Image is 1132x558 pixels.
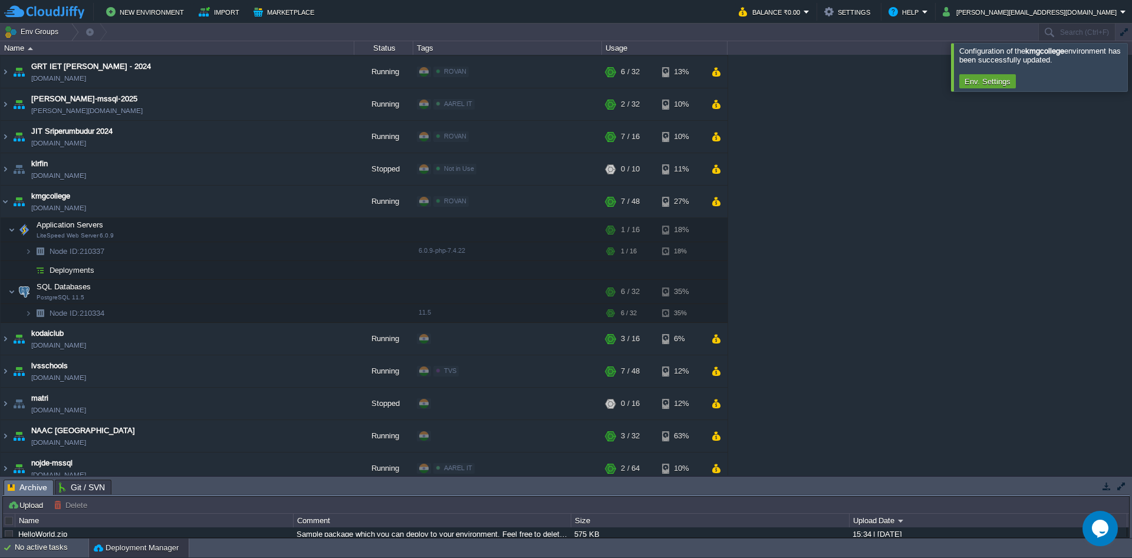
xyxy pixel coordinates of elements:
a: kmgcollege [31,190,70,202]
div: 12% [662,355,700,387]
a: [PERSON_NAME]-mssql-2025 [31,93,137,105]
img: AMDAwAAAACH5BAEAAAAALAAAAAABAAEAAAICRAEAOw== [11,420,27,452]
div: 10% [662,453,700,484]
a: [DOMAIN_NAME] [31,372,86,384]
img: AMDAwAAAACH5BAEAAAAALAAAAAABAAEAAAICRAEAOw== [11,186,27,217]
div: Usage [603,41,727,55]
img: AMDAwAAAACH5BAEAAAAALAAAAAABAAEAAAICRAEAOw== [28,47,33,50]
span: 6.0.9-php-7.4.22 [419,247,465,254]
span: [DOMAIN_NAME] [31,339,86,351]
a: lvsschools [31,360,68,372]
div: 27% [662,186,700,217]
a: matri [31,392,48,404]
div: Name [1,41,354,55]
span: Git / SVN [59,480,105,494]
a: nojde-mssql [31,457,73,469]
a: [DOMAIN_NAME] [31,170,86,181]
a: HelloWorld.zip [18,530,67,539]
img: AMDAwAAAACH5BAEAAAAALAAAAAABAAEAAAICRAEAOw== [1,453,10,484]
div: 6 / 32 [621,304,637,322]
span: Node ID: [50,247,80,256]
span: AAREL IT [444,100,472,107]
a: JIT Sriperumbudur 2024 [31,126,113,137]
img: AMDAwAAAACH5BAEAAAAALAAAAAABAAEAAAICRAEAOw== [1,88,10,120]
img: AMDAwAAAACH5BAEAAAAALAAAAAABAAEAAAICRAEAOw== [8,280,15,303]
div: 1 / 16 [621,218,640,242]
span: ROVAN [444,133,466,140]
div: Stopped [354,153,413,185]
img: AMDAwAAAACH5BAEAAAAALAAAAAABAAEAAAICRAEAOw== [11,323,27,355]
div: Running [354,88,413,120]
span: AAREL IT [444,464,472,471]
img: AMDAwAAAACH5BAEAAAAALAAAAAABAAEAAAICRAEAOw== [11,121,27,153]
a: [DOMAIN_NAME] [31,437,86,448]
a: [DOMAIN_NAME] [31,469,86,481]
div: 6 / 32 [621,280,640,303]
span: Archive [8,480,47,495]
img: AMDAwAAAACH5BAEAAAAALAAAAAABAAEAAAICRAEAOw== [32,304,48,322]
div: 2 / 32 [621,88,640,120]
button: New Environment [106,5,187,19]
img: AMDAwAAAACH5BAEAAAAALAAAAAABAAEAAAICRAEAOw== [1,153,10,185]
button: Env. Settings [961,76,1014,87]
img: AMDAwAAAACH5BAEAAAAALAAAAAABAAEAAAICRAEAOw== [1,56,10,88]
span: Configuration of the environment has been successfully updated. [959,47,1121,64]
div: Running [354,121,413,153]
a: Node ID:210337 [48,246,106,256]
button: [PERSON_NAME][EMAIL_ADDRESS][DOMAIN_NAME] [943,5,1120,19]
img: AMDAwAAAACH5BAEAAAAALAAAAAABAAEAAAICRAEAOw== [11,88,27,120]
div: 35% [662,280,700,303]
div: 63% [662,420,700,452]
button: Marketplace [254,5,318,19]
div: 1 / 16 [621,242,637,260]
img: AMDAwAAAACH5BAEAAAAALAAAAAABAAEAAAICRAEAOw== [1,121,10,153]
img: AMDAwAAAACH5BAEAAAAALAAAAAABAAEAAAICRAEAOw== [1,323,10,355]
div: Stopped [354,388,413,420]
span: 210337 [48,246,106,256]
span: Application Servers [35,220,105,230]
span: 11.5 [419,309,431,316]
img: AMDAwAAAACH5BAEAAAAALAAAAAABAAEAAAICRAEAOw== [25,242,32,260]
div: 18% [662,242,700,260]
img: AMDAwAAAACH5BAEAAAAALAAAAAABAAEAAAICRAEAOw== [11,355,27,387]
div: Upload Date [850,514,1127,527]
div: 15:34 | [DATE] [850,527,1127,541]
a: GRT IET [PERSON_NAME] - 2024 [31,61,151,72]
img: AMDAwAAAACH5BAEAAAAALAAAAAABAAEAAAICRAEAOw== [1,355,10,387]
div: Running [354,56,413,88]
div: Size [572,514,848,527]
img: AMDAwAAAACH5BAEAAAAALAAAAAABAAEAAAICRAEAOw== [25,304,32,322]
a: SQL DatabasesPostgreSQL 11.5 [35,282,93,291]
div: 18% [662,218,700,242]
div: No active tasks [15,539,88,557]
button: Balance ₹0.00 [739,5,804,19]
span: LiteSpeed Web Server 6.0.9 [37,232,114,239]
img: AMDAwAAAACH5BAEAAAAALAAAAAABAAEAAAICRAEAOw== [16,280,32,303]
div: Name [16,514,292,527]
a: klrfin [31,158,48,170]
div: 7 / 16 [621,121,640,153]
div: 3 / 16 [621,323,640,355]
img: AMDAwAAAACH5BAEAAAAALAAAAAABAAEAAAICRAEAOw== [11,153,27,185]
a: [DOMAIN_NAME] [31,72,86,84]
button: Delete [54,500,91,510]
span: 210334 [48,308,106,318]
button: Env Groups [4,24,62,40]
span: TVS [444,367,456,374]
div: 3 / 32 [621,420,640,452]
div: 7 / 48 [621,186,640,217]
span: ROVAN [444,197,466,204]
a: kodaiclub [31,328,64,339]
div: Tags [414,41,601,55]
span: Not in Use [444,165,474,172]
a: [DOMAIN_NAME] [31,202,86,214]
img: AMDAwAAAACH5BAEAAAAALAAAAAABAAEAAAICRAEAOw== [32,242,48,260]
div: 0 / 16 [621,388,640,420]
